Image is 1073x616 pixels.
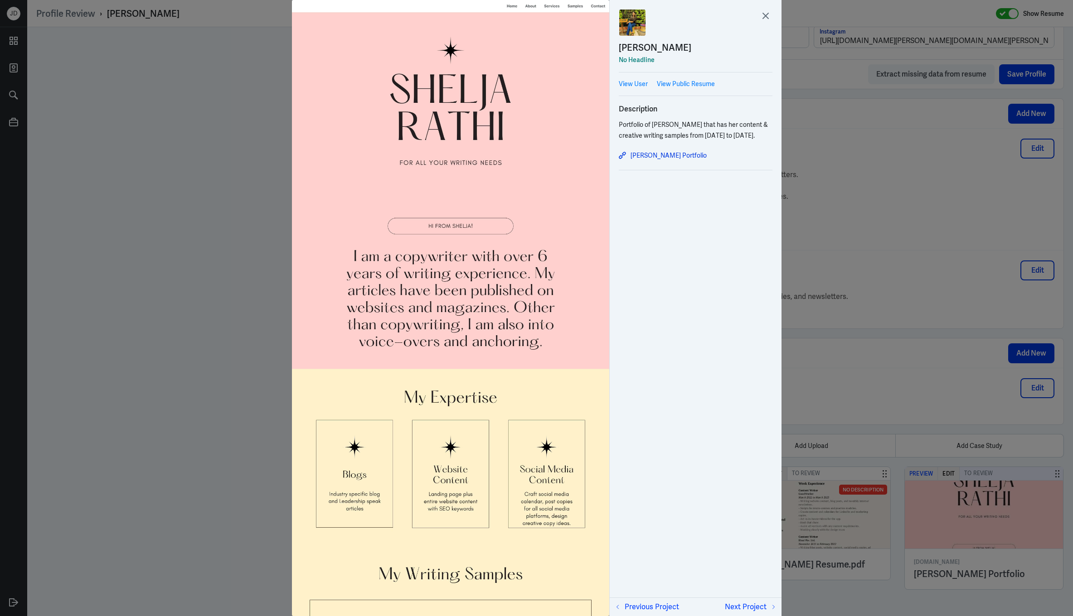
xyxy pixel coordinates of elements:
button: Previous Project [613,602,679,612]
div: No Headline [619,54,772,65]
a: [PERSON_NAME] [619,41,772,54]
div: [PERSON_NAME] [619,41,691,54]
div: Portfolio of [PERSON_NAME] that has her content & creative writing samples from [DATE] to [DATE]. [619,119,772,141]
img: Shelja Rathi [619,9,646,36]
h3: Description [619,103,772,115]
a: View Public Resume [657,79,715,89]
a: View User [619,79,648,89]
button: Next Project [725,602,778,612]
a: [PERSON_NAME] Portfolio [619,150,772,161]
